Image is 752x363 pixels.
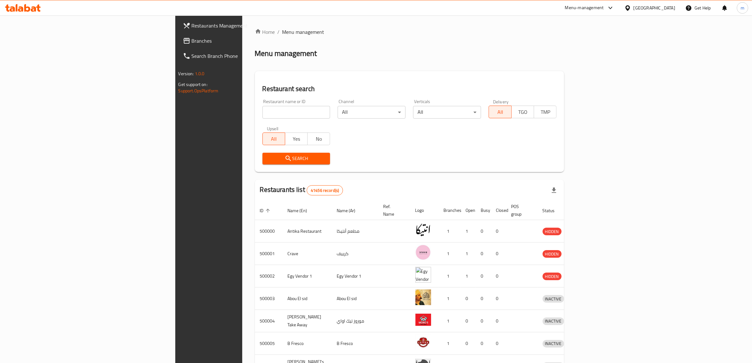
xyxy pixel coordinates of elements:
td: Abou El sid [283,287,332,310]
td: 1 [461,243,476,265]
th: Open [461,201,476,220]
div: All [338,106,406,119]
div: Menu-management [565,4,604,12]
button: All [489,106,511,118]
td: 0 [476,220,491,243]
td: Abou El sid [332,287,378,310]
td: 0 [491,265,506,287]
td: 0 [491,332,506,355]
img: B Fresco [415,334,431,350]
span: TGO [514,108,532,117]
div: All [413,106,481,119]
span: All [491,108,509,117]
a: Search Branch Phone [178,48,301,64]
td: كرييف [332,243,378,265]
div: Export file [546,183,562,198]
td: 1 [439,220,461,243]
span: Search Branch Phone [192,52,296,60]
th: Busy [476,201,491,220]
td: Egy Vendor 1 [283,265,332,287]
th: Closed [491,201,506,220]
h2: Restaurant search [262,84,557,94]
span: Ref. Name [383,203,403,218]
button: All [262,132,285,145]
td: 0 [476,332,491,355]
label: Upsell [267,126,279,131]
button: Search [262,153,330,164]
a: Support.OpsPlatform [178,87,219,95]
label: Delivery [493,99,509,104]
td: 0 [461,332,476,355]
span: HIDDEN [543,273,562,280]
span: ID [260,207,272,214]
img: Egy Vendor 1 [415,267,431,283]
td: موروز تيك اواي [332,310,378,332]
button: No [307,132,330,145]
span: Menu management [282,28,324,36]
button: TGO [511,106,534,118]
span: HIDDEN [543,250,562,258]
td: B Fresco [332,332,378,355]
td: Egy Vendor 1 [332,265,378,287]
span: Branches [192,37,296,45]
span: Status [543,207,563,214]
td: 0 [476,243,491,265]
td: 1 [439,310,461,332]
img: Moro's Take Away [415,312,431,328]
span: Name (En) [288,207,316,214]
button: TMP [534,106,556,118]
span: No [310,134,328,144]
span: TMP [537,108,554,117]
div: [GEOGRAPHIC_DATA] [634,4,675,11]
th: Logo [410,201,439,220]
td: 1 [439,332,461,355]
td: 0 [491,310,506,332]
span: INACTIVE [543,317,564,325]
td: 1 [461,265,476,287]
td: 0 [461,310,476,332]
div: HIDDEN [543,273,562,280]
input: Search for restaurant name or ID.. [262,106,330,119]
td: 0 [476,265,491,287]
td: 1 [439,287,461,310]
td: 1 [461,220,476,243]
a: Branches [178,33,301,48]
span: All [265,134,283,144]
img: Abou El sid [415,289,431,305]
span: INACTIVE [543,295,564,303]
td: 1 [439,265,461,287]
span: m [741,4,744,11]
h2: Restaurants list [260,185,343,195]
button: Yes [285,132,308,145]
span: 41456 record(s) [307,188,343,194]
span: Search [268,155,325,163]
span: 1.0.0 [195,70,205,78]
span: INACTIVE [543,340,564,347]
td: 0 [461,287,476,310]
td: 0 [476,310,491,332]
td: 0 [491,287,506,310]
span: Yes [288,134,305,144]
td: 0 [491,243,506,265]
img: Crave [415,244,431,260]
td: Crave [283,243,332,265]
td: Antika Restaurant [283,220,332,243]
td: 0 [491,220,506,243]
a: Restaurants Management [178,18,301,33]
nav: breadcrumb [255,28,564,36]
span: Get support on: [178,80,208,89]
td: B Fresco [283,332,332,355]
span: Restaurants Management [192,22,296,29]
td: 0 [476,287,491,310]
img: Antika Restaurant [415,222,431,238]
h2: Menu management [255,48,317,58]
span: POS group [511,203,530,218]
th: Branches [439,201,461,220]
td: مطعم أنتيكا [332,220,378,243]
span: HIDDEN [543,228,562,235]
